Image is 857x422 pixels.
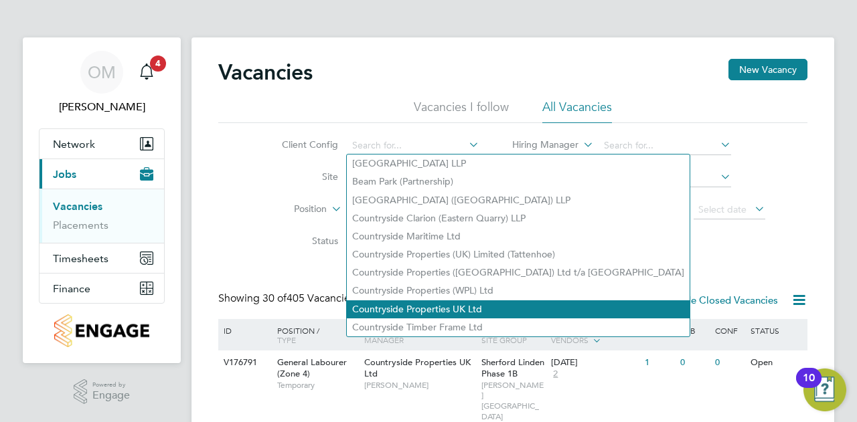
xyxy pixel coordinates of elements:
[92,390,130,401] span: Engage
[747,350,805,375] div: Open
[261,235,338,247] label: Status
[40,274,164,303] button: Finance
[551,368,560,380] span: 2
[481,380,545,421] span: [PERSON_NAME][GEOGRAPHIC_DATA]
[267,319,361,351] div: Position /
[364,356,471,379] span: Countryside Properties UK Ltd
[40,129,164,159] button: Network
[674,200,691,217] span: To
[133,51,160,94] a: 4
[542,99,612,123] li: All Vacancies
[347,191,690,209] li: [GEOGRAPHIC_DATA] ([GEOGRAPHIC_DATA]) LLP
[712,319,747,342] div: Conf
[803,368,846,411] button: Open Resource Center, 10 new notifications
[347,209,690,227] li: Countryside Clarion (Eastern Quarry) LLP
[803,378,815,395] div: 10
[347,263,690,282] li: Countryside Properties ([GEOGRAPHIC_DATA]) Ltd t/a [GEOGRAPHIC_DATA]
[677,319,712,342] div: Sub
[277,334,296,345] span: Type
[347,318,690,336] li: Countryside Timber Frame Ltd
[347,154,690,173] li: [GEOGRAPHIC_DATA] LLP
[277,356,347,379] span: General Labourer (Zone 4)
[40,243,164,273] button: Timesheets
[698,203,747,215] span: Select date
[262,292,287,305] span: 30 of
[218,292,358,306] div: Showing
[218,59,313,86] h2: Vacancies
[728,59,807,80] button: New Vacancy
[40,189,164,243] div: Jobs
[250,203,327,216] label: Position
[747,319,805,342] div: Status
[414,99,509,123] li: Vacancies I follow
[347,227,690,245] li: Countryside Maritime Ltd
[262,292,355,305] span: 405 Vacancies
[364,380,475,391] span: [PERSON_NAME]
[261,171,338,183] label: Site
[481,334,527,345] span: Site Group
[551,334,589,345] span: Vendors
[39,314,165,347] a: Go to home page
[40,159,164,189] button: Jobs
[92,379,130,391] span: Powered by
[53,252,108,265] span: Timesheets
[150,56,166,72] span: 4
[551,357,638,368] div: [DATE]
[347,245,690,263] li: Countryside Properties (UK) Limited (Tattenhoe)
[39,51,165,115] a: OM[PERSON_NAME]
[712,350,747,375] div: 0
[23,37,181,363] nav: Main navigation
[364,334,404,345] span: Manager
[220,350,267,375] div: V176791
[277,380,358,391] span: Temporary
[53,168,76,181] span: Jobs
[53,282,90,295] span: Finance
[347,136,479,155] input: Search for...
[659,294,778,306] label: Hide Closed Vacancies
[347,173,690,191] li: Beam Park (Partnership)
[501,138,578,152] label: Hiring Manager
[261,138,338,150] label: Client Config
[481,356,544,379] span: Sherford Linden Phase 1B
[39,99,165,115] span: Ollie Morrissey
[54,314,149,347] img: countryside-properties-logo-retina.png
[53,219,108,231] a: Placements
[53,138,95,150] span: Network
[677,350,712,375] div: 0
[220,319,267,342] div: ID
[53,200,102,213] a: Vacancies
[347,300,690,318] li: Countryside Properties UK Ltd
[599,136,731,155] input: Search for...
[641,350,676,375] div: 1
[74,379,131,405] a: Powered byEngage
[347,282,690,300] li: Countryside Properties (WPL) Ltd
[88,64,116,81] span: OM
